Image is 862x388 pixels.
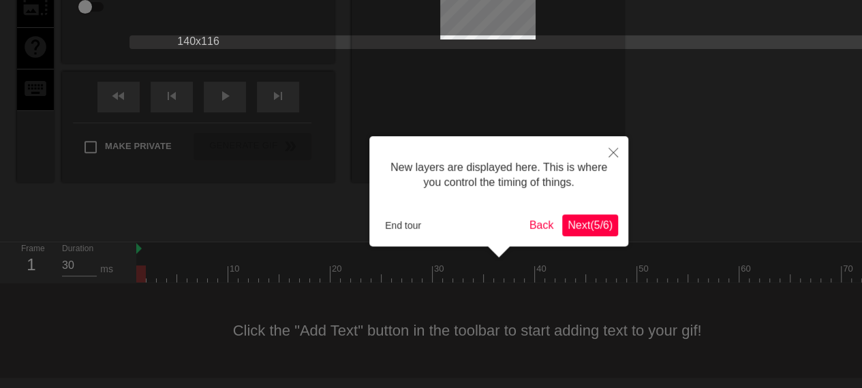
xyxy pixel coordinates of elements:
div: New layers are displayed here. This is where you control the timing of things. [380,146,618,204]
button: End tour [380,215,427,236]
span: Next ( 5 / 6 ) [568,219,613,231]
button: Next [562,214,618,236]
button: Back [524,214,559,236]
button: Close [598,136,628,167]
